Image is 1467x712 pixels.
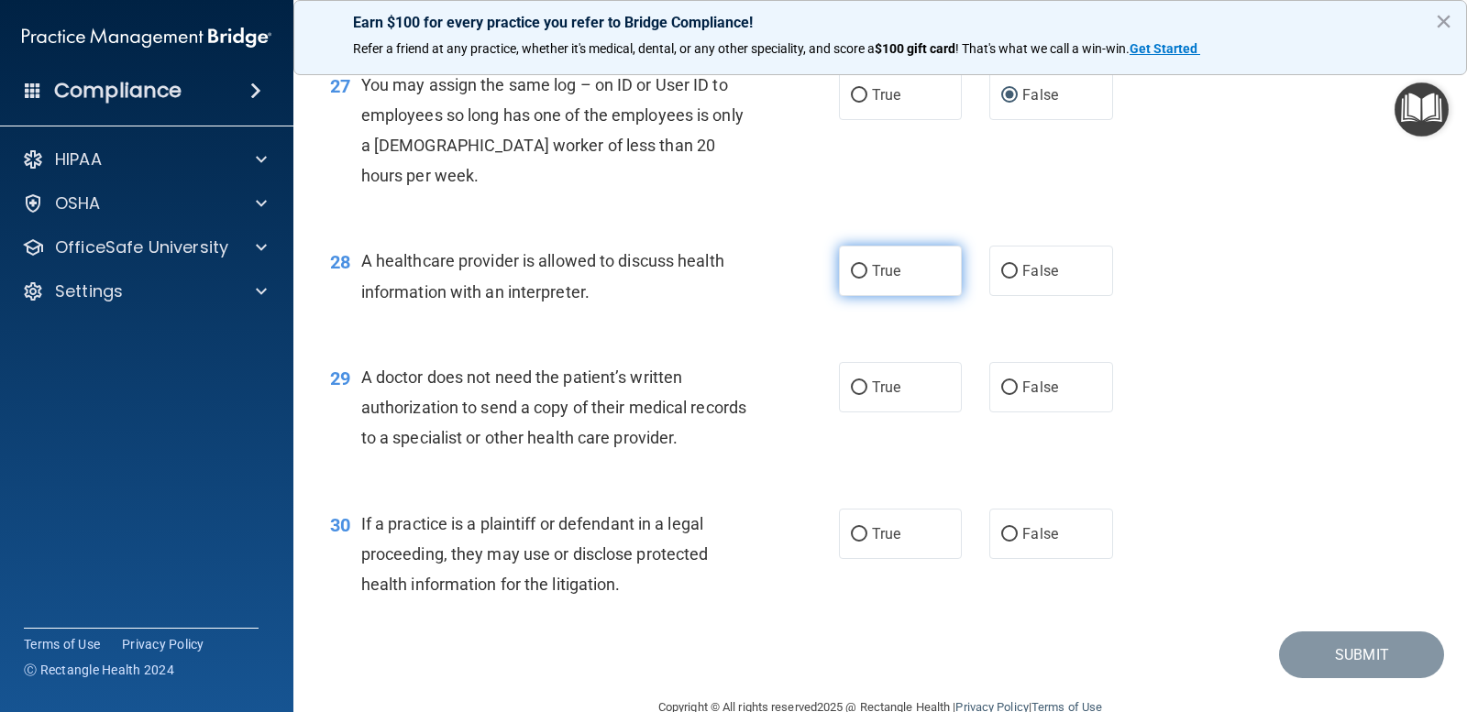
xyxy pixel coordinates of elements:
[55,280,123,302] p: Settings
[1130,41,1197,56] strong: Get Started
[872,378,900,396] span: True
[1130,41,1200,56] a: Get Started
[851,89,867,103] input: True
[22,280,267,302] a: Settings
[1022,86,1058,104] span: False
[22,148,267,170] a: HIPAA
[1022,262,1058,279] span: False
[54,78,182,104] h4: Compliance
[361,367,746,447] span: A doctor does not need the patient’s written authorization to send a copy of their medical record...
[361,514,709,594] span: If a practice is a plaintiff or defendant in a legal proceeding, they may use or disclose protect...
[1001,528,1018,542] input: False
[955,41,1130,56] span: ! That's what we call a win-win.
[330,514,350,536] span: 30
[1022,378,1058,396] span: False
[330,251,350,273] span: 28
[1279,631,1444,678] button: Submit
[1001,265,1018,279] input: False
[1435,6,1452,36] button: Close
[872,525,900,542] span: True
[361,251,724,301] span: A healthcare provider is allowed to discuss health information with an interpreter.
[55,192,101,214] p: OSHA
[22,19,271,56] img: PMB logo
[353,41,875,56] span: Refer a friend at any practice, whether it's medical, dental, or any other speciality, and score a
[872,86,900,104] span: True
[875,41,955,56] strong: $100 gift card
[851,528,867,542] input: True
[24,661,174,679] span: Ⓒ Rectangle Health 2024
[851,265,867,279] input: True
[1001,381,1018,395] input: False
[24,635,100,653] a: Terms of Use
[851,381,867,395] input: True
[22,192,267,214] a: OSHA
[353,14,1407,31] p: Earn $100 for every practice you refer to Bridge Compliance!
[1001,89,1018,103] input: False
[22,236,267,258] a: OfficeSafe University
[55,236,228,258] p: OfficeSafe University
[872,262,900,279] span: True
[1395,82,1449,137] button: Open Resource Center
[330,367,350,389] span: 29
[330,75,350,97] span: 27
[122,635,204,653] a: Privacy Policy
[1022,525,1058,542] span: False
[55,148,102,170] p: HIPAA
